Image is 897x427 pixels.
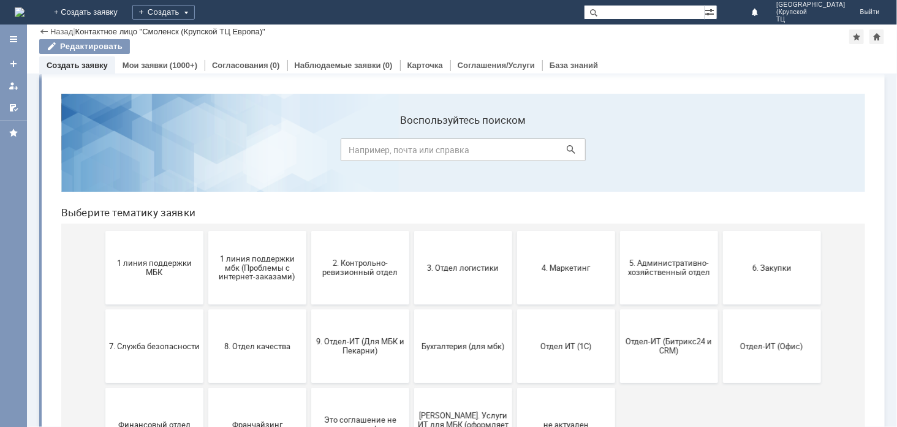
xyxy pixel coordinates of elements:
button: 9. Отдел-ИТ (Для МБК и Пекарни) [260,225,358,299]
div: | [73,26,75,36]
a: Соглашения/Услуги [458,61,535,70]
button: не актуален [466,304,564,377]
span: Отдел ИТ (1С) [469,257,560,266]
div: Сделать домашней страницей [869,29,884,44]
span: 4. Маркетинг [469,179,560,188]
button: [PERSON_NAME]. Услуги ИТ для МБК (оформляет L1) [363,304,461,377]
header: Выберите тематику заявки [10,123,814,135]
div: Добавить в избранное [849,29,864,44]
span: 2. Контрольно-ревизионный отдел [263,175,354,193]
span: 1 линия поддержки мбк (Проблемы с интернет-заказами) [161,170,251,197]
span: 1 линия поддержки МБК [58,175,148,193]
button: Отдел-ИТ (Битрикс24 и CRM) [569,225,667,299]
a: Мои заявки [123,61,168,70]
span: Отдел-ИТ (Битрикс24 и CRM) [572,253,663,271]
a: Мои заявки [4,76,23,96]
a: Назад [50,27,73,36]
button: Отдел ИТ (1С) [466,225,564,299]
span: не актуален [469,336,560,345]
div: (0) [383,61,393,70]
a: База знаний [550,61,598,70]
button: Отдел-ИТ (Офис) [672,225,770,299]
a: Мои согласования [4,98,23,118]
button: 5. Административно-хозяйственный отдел [569,147,667,221]
a: Наблюдаемые заявки [295,61,381,70]
button: 8. Отдел качества [157,225,255,299]
div: Контактное лицо "Смоленск (Крупской ТЦ Европа)" [75,27,265,36]
span: 8. Отдел качества [161,257,251,266]
span: Расширенный поиск [705,6,717,17]
a: Перейти на домашнюю страницу [15,7,25,17]
button: Франчайзинг [157,304,255,377]
button: 7. Служба безопасности [54,225,152,299]
span: [GEOGRAPHIC_DATA] [776,1,846,9]
a: Создать заявку [4,54,23,74]
a: Создать заявку [47,61,108,70]
button: Это соглашение не активно! [260,304,358,377]
a: Карточка [407,61,443,70]
span: Это соглашение не активно! [263,331,354,350]
span: Финансовый отдел [58,336,148,345]
div: Создать [132,5,195,20]
span: Бухгалтерия (для мбк) [366,257,457,266]
img: logo [15,7,25,17]
button: 2. Контрольно-ревизионный отдел [260,147,358,221]
span: 9. Отдел-ИТ (Для МБК и Пекарни) [263,253,354,271]
input: Например, почта или справка [289,55,534,77]
span: [PERSON_NAME]. Услуги ИТ для МБК (оформляет L1) [366,327,457,354]
button: Финансовый отдел [54,304,152,377]
span: Франчайзинг [161,336,251,345]
button: 3. Отдел логистики [363,147,461,221]
span: 3. Отдел логистики [366,179,457,188]
button: 4. Маркетинг [466,147,564,221]
a: Согласования [212,61,268,70]
button: 1 линия поддержки мбк (Проблемы с интернет-заказами) [157,147,255,221]
span: 6. Закупки [675,179,766,188]
label: Воспользуйтесь поиском [289,30,534,42]
button: 1 линия поддержки МБК [54,147,152,221]
button: Бухгалтерия (для мбк) [363,225,461,299]
span: 7. Служба безопасности [58,257,148,266]
span: ТЦ [776,16,846,23]
button: 6. Закупки [672,147,770,221]
div: (1000+) [170,61,197,70]
span: Отдел-ИТ (Офис) [675,257,766,266]
div: (0) [270,61,280,70]
span: 5. Административно-хозяйственный отдел [572,175,663,193]
span: (Крупской [776,9,846,16]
